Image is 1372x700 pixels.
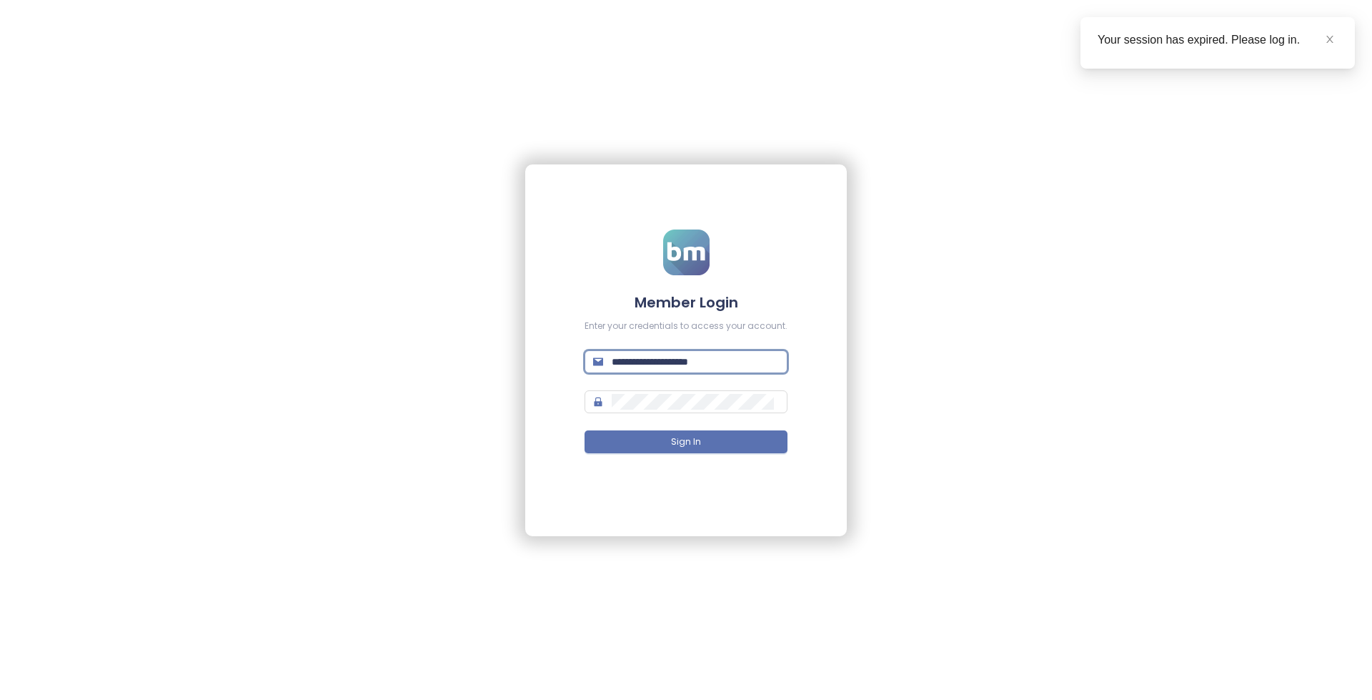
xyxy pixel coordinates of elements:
span: close [1325,34,1335,44]
span: mail [593,357,603,367]
div: Enter your credentials to access your account. [585,320,787,333]
span: lock [593,397,603,407]
button: Sign In [585,430,787,453]
div: Your session has expired. Please log in. [1098,31,1338,49]
span: Sign In [671,435,701,449]
img: logo [663,230,710,275]
h4: Member Login [585,292,787,312]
